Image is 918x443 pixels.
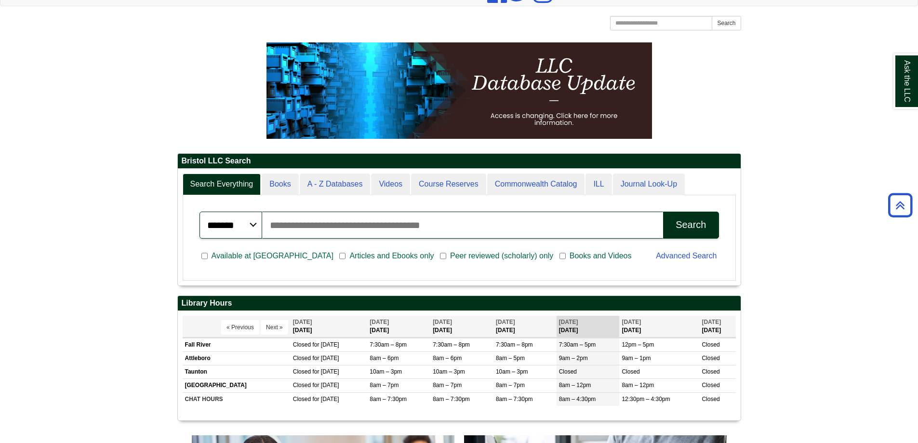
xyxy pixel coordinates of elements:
[712,16,741,30] button: Search
[178,296,741,311] h2: Library Hours
[656,252,717,260] a: Advanced Search
[559,252,566,260] input: Books and Videos
[370,368,402,375] span: 10am – 3pm
[613,174,685,195] a: Journal Look-Up
[496,319,515,325] span: [DATE]
[496,382,525,389] span: 8am – 7pm
[201,252,208,260] input: Available at [GEOGRAPHIC_DATA]
[487,174,585,195] a: Commonwealth Catalog
[178,154,741,169] h2: Bristol LLC Search
[559,319,578,325] span: [DATE]
[585,174,612,195] a: ILL
[293,368,311,375] span: Closed
[559,341,596,348] span: 7:30am – 5pm
[702,355,719,362] span: Closed
[312,355,339,362] span: for [DATE]
[566,250,636,262] span: Books and Videos
[496,368,528,375] span: 10am – 3pm
[622,341,654,348] span: 12pm – 5pm
[559,382,591,389] span: 8am – 12pm
[702,319,721,325] span: [DATE]
[370,319,389,325] span: [DATE]
[346,250,438,262] span: Articles and Ebooks only
[622,319,641,325] span: [DATE]
[559,396,596,403] span: 8am – 4:30pm
[702,382,719,389] span: Closed
[430,316,493,337] th: [DATE]
[370,382,399,389] span: 8am – 7pm
[559,355,588,362] span: 9am – 2pm
[496,355,525,362] span: 8am – 5pm
[291,316,368,337] th: [DATE]
[622,368,639,375] span: Closed
[370,355,399,362] span: 8am – 6pm
[370,396,407,403] span: 8am – 7:30pm
[433,368,465,375] span: 10am – 3pm
[371,174,410,195] a: Videos
[663,212,718,239] button: Search
[699,316,735,337] th: [DATE]
[312,368,339,375] span: for [DATE]
[183,392,291,406] td: CHAT HOURS
[262,174,298,195] a: Books
[339,252,346,260] input: Articles and Ebooks only
[312,382,339,389] span: for [DATE]
[702,368,719,375] span: Closed
[622,396,670,403] span: 12:30pm – 4:30pm
[293,341,311,348] span: Closed
[496,341,533,348] span: 7:30am – 8pm
[370,341,407,348] span: 7:30am – 8pm
[622,382,654,389] span: 8am – 12pm
[433,341,470,348] span: 7:30am – 8pm
[367,316,430,337] th: [DATE]
[885,199,916,212] a: Back to Top
[433,396,470,403] span: 8am – 7:30pm
[293,355,311,362] span: Closed
[183,379,291,392] td: [GEOGRAPHIC_DATA]
[622,355,651,362] span: 9am – 1pm
[183,352,291,365] td: Attleboro
[496,396,533,403] span: 8am – 7:30pm
[293,396,311,403] span: Closed
[440,252,446,260] input: Peer reviewed (scholarly) only
[293,382,311,389] span: Closed
[183,174,261,195] a: Search Everything
[676,219,706,230] div: Search
[300,174,371,195] a: A - Z Databases
[411,174,486,195] a: Course Reserves
[433,319,452,325] span: [DATE]
[312,341,339,348] span: for [DATE]
[261,320,288,335] button: Next »
[702,396,719,403] span: Closed
[183,338,291,351] td: Fall River
[619,316,699,337] th: [DATE]
[702,341,719,348] span: Closed
[493,316,557,337] th: [DATE]
[293,319,312,325] span: [DATE]
[266,42,652,139] img: HTML tutorial
[433,355,462,362] span: 8am – 6pm
[559,368,577,375] span: Closed
[208,250,337,262] span: Available at [GEOGRAPHIC_DATA]
[433,382,462,389] span: 8am – 7pm
[312,396,339,403] span: for [DATE]
[183,365,291,379] td: Taunton
[557,316,620,337] th: [DATE]
[446,250,557,262] span: Peer reviewed (scholarly) only
[221,320,259,335] button: « Previous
